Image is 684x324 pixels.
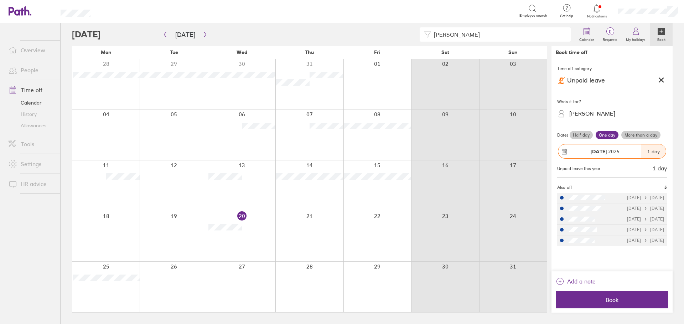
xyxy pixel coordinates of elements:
[556,291,668,308] button: Book
[556,276,596,287] button: Add a note
[431,28,566,41] input: Filter by employee
[441,49,449,55] span: Sat
[3,43,60,57] a: Overview
[3,120,60,131] a: Allowances
[305,49,314,55] span: Thu
[622,23,650,46] a: My holidays
[585,14,608,18] span: Notifications
[627,227,664,232] div: [DATE] [DATE]
[557,133,568,138] span: Dates
[519,14,547,18] span: Employee search
[170,49,178,55] span: Tue
[575,36,598,42] label: Calendar
[591,148,607,155] strong: [DATE]
[664,185,667,190] span: 5
[585,4,608,18] a: Notifications
[622,36,650,42] label: My holidays
[570,131,593,139] label: Half day
[591,149,620,154] span: 2025
[555,14,578,18] span: Get help
[627,217,664,222] div: [DATE] [DATE]
[101,49,112,55] span: Mon
[374,49,380,55] span: Fri
[3,83,60,97] a: Time off
[598,23,622,46] a: 0Requests
[3,108,60,120] a: History
[621,131,660,139] label: More than a day
[653,165,667,171] div: 1 day
[557,166,601,171] div: Unpaid leave this year
[3,63,60,77] a: People
[596,131,618,139] label: One day
[627,195,664,200] div: [DATE] [DATE]
[627,206,664,211] div: [DATE] [DATE]
[237,49,247,55] span: Wed
[598,36,622,42] label: Requests
[170,29,201,41] button: [DATE]
[3,137,60,151] a: Tools
[561,297,663,303] span: Book
[627,238,664,243] div: [DATE] [DATE]
[557,140,667,162] button: [DATE] 20251 day
[569,110,615,117] div: [PERSON_NAME]
[653,36,670,42] label: Book
[641,144,666,158] div: 1 day
[556,49,587,55] div: Book time off
[508,49,518,55] span: Sun
[557,96,667,107] div: Who's it for?
[575,23,598,46] a: Calendar
[3,97,60,108] a: Calendar
[557,63,667,74] div: Time off category
[650,23,673,46] a: Book
[3,157,60,171] a: Settings
[3,177,60,191] a: HR advice
[567,276,596,287] span: Add a note
[567,77,605,84] span: Unpaid leave
[110,7,128,14] div: Search
[557,185,572,190] span: Also off
[598,29,622,34] span: 0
